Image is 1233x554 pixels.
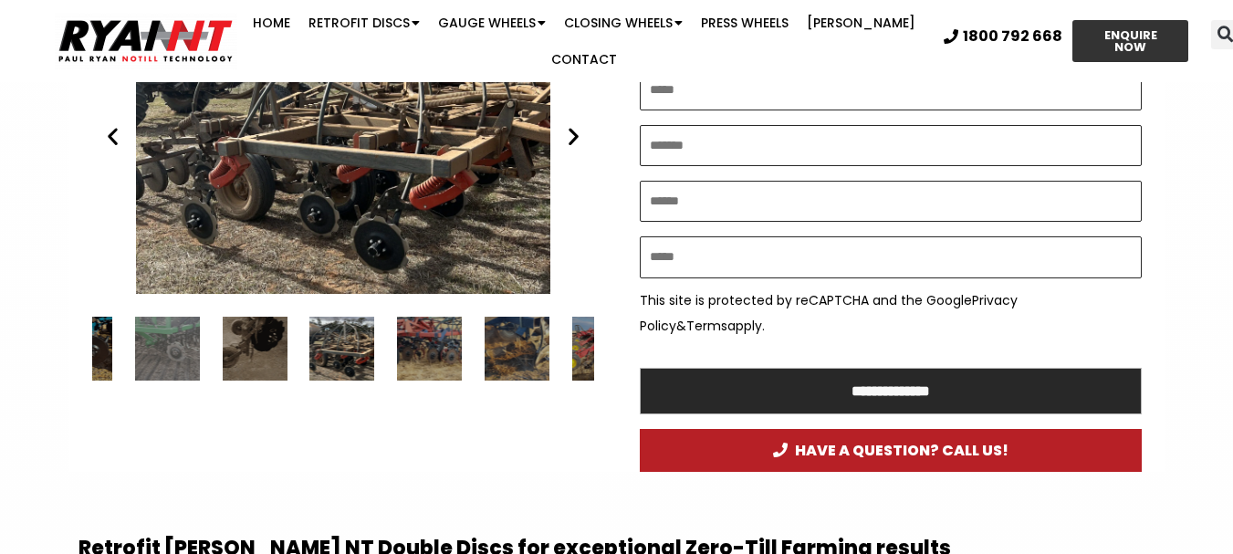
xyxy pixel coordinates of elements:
a: ENQUIRE NOW [1072,20,1189,62]
div: Previous slide [101,125,124,148]
span: 1800 792 668 [963,29,1062,44]
a: HAVE A QUESTION? CALL US! [640,429,1142,472]
a: Retrofit Discs [299,5,429,41]
img: Ryan NT logo [55,13,237,69]
span: HAVE A QUESTION? CALL US! [773,443,1008,458]
a: 1800 792 668 [944,29,1062,44]
a: [PERSON_NAME] [798,5,925,41]
nav: Menu [239,5,930,78]
a: Terms [686,317,727,335]
div: 11 / 34 [47,317,112,382]
div: Disc seeder - RYAN NT Flexicoil Double Discs [310,317,375,382]
a: Contact [542,41,626,78]
div: 13 / 34 [223,317,287,382]
a: Gauge Wheels [429,5,555,41]
span: ENQUIRE NOW [1089,29,1173,53]
div: Slides Slides [92,317,594,382]
a: Closing Wheels [555,5,692,41]
div: 15 / 34 [398,317,463,382]
div: 12 / 34 [135,317,200,382]
div: 17 / 34 [572,317,637,382]
div: 14 / 34 [310,317,375,382]
a: Privacy Policy [640,291,1018,335]
div: Next slide [562,125,585,148]
a: Press Wheels [692,5,798,41]
a: Home [244,5,299,41]
div: 16 / 34 [485,317,549,382]
p: This site is protected by reCAPTCHA and the Google & apply. [640,287,1142,339]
